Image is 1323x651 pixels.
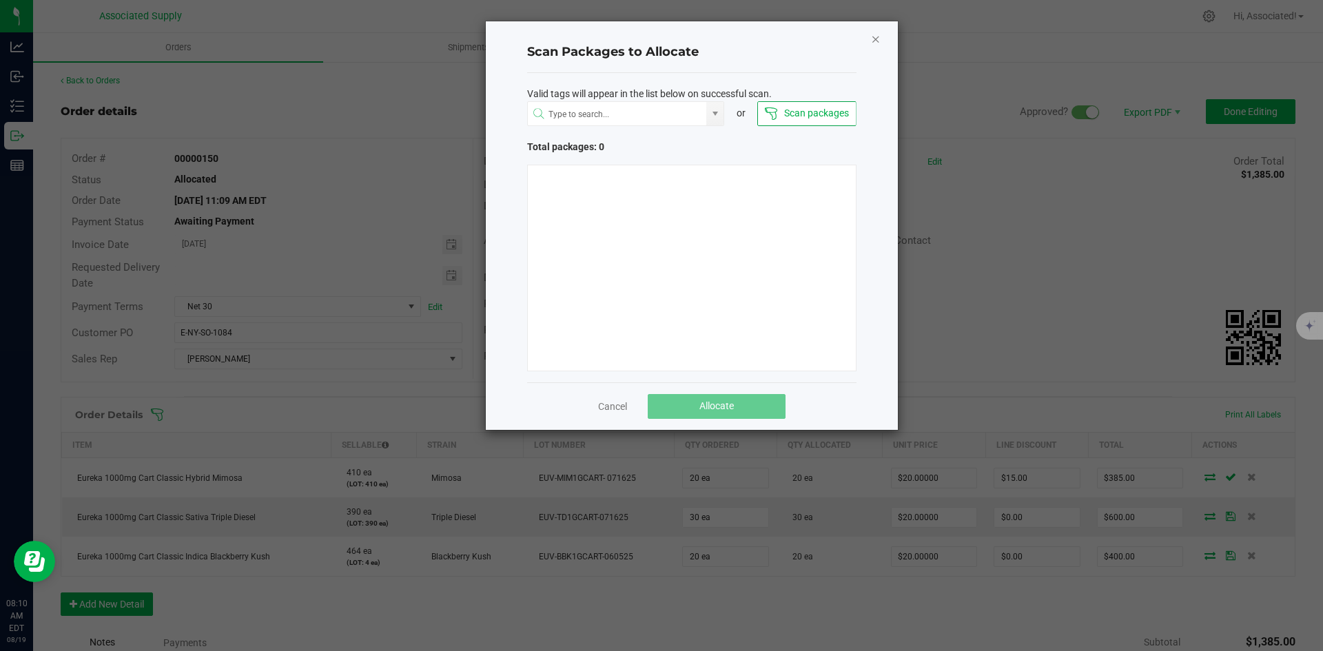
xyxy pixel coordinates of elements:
span: Valid tags will appear in the list below on successful scan. [527,87,772,101]
div: or [724,106,757,121]
input: NO DATA FOUND [528,102,707,127]
a: Cancel [598,400,627,413]
span: Allocate [699,400,734,411]
button: Scan packages [757,101,856,126]
iframe: Resource center [14,541,55,582]
span: Total packages: 0 [527,140,692,154]
h4: Scan Packages to Allocate [527,43,857,61]
button: Allocate [648,394,786,419]
button: Close [871,30,881,47]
